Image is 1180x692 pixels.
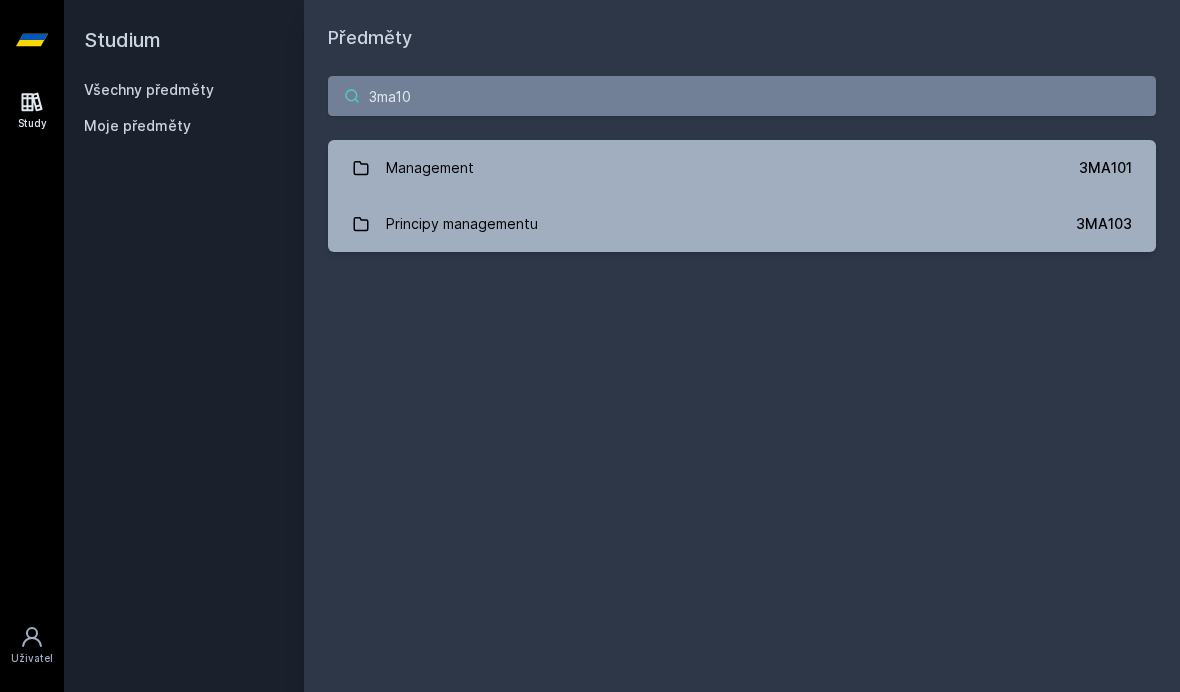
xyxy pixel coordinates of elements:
[1076,214,1132,234] div: 3MA103
[328,196,1156,252] a: Principy managementu 3MA103
[18,116,47,131] div: Study
[4,615,60,676] a: Uživatel
[84,81,214,98] a: Všechny předměty
[328,24,1156,52] h1: Předměty
[11,651,53,666] div: Uživatel
[386,148,474,188] div: Management
[1079,158,1132,178] div: 3MA101
[386,204,538,244] div: Principy managementu
[328,140,1156,196] a: Management 3MA101
[328,76,1156,116] input: Název nebo ident předmětu…
[4,80,60,141] a: Study
[84,116,191,136] span: Moje předměty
